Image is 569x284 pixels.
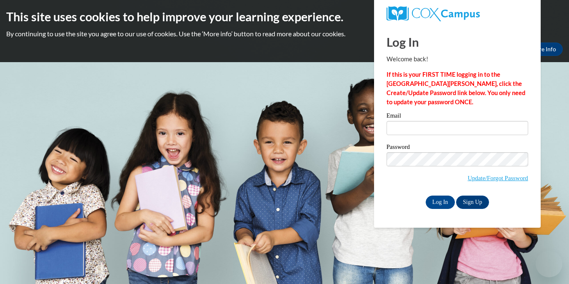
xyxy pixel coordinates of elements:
[456,196,489,209] a: Sign Up
[6,8,563,25] h2: This site uses cookies to help improve your learning experience.
[536,251,562,277] iframe: Button to launch messaging window
[468,175,528,181] a: Update/Forgot Password
[387,6,480,21] img: COX Campus
[387,55,528,64] p: Welcome back!
[387,33,528,50] h1: Log In
[387,113,528,121] label: Email
[524,43,563,56] a: More Info
[426,196,455,209] input: Log In
[387,6,528,21] a: COX Campus
[387,144,528,152] label: Password
[6,29,563,38] p: By continuing to use the site you agree to our use of cookies. Use the ‘More info’ button to read...
[387,71,525,106] strong: If this is your FIRST TIME logging in to the [GEOGRAPHIC_DATA][PERSON_NAME], click the Create/Upd...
